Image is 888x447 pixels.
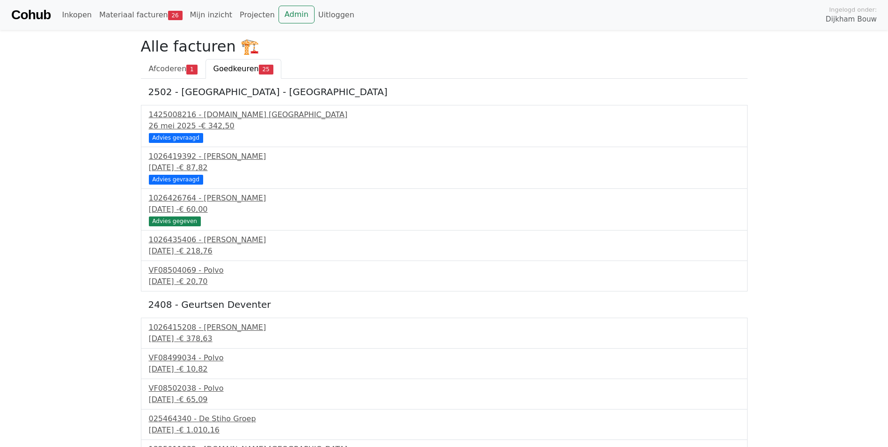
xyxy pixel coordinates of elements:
a: Mijn inzicht [186,6,236,24]
div: Advies gevraagd [149,133,203,142]
div: 1026426764 - [PERSON_NAME] [149,193,740,204]
a: 1425008216 - [DOMAIN_NAME] [GEOGRAPHIC_DATA]26 mei 2025 -€ 342,50 Advies gevraagd [149,109,740,142]
h5: 2408 - Geurtsen Deventer [148,299,740,310]
span: € 60,00 [179,205,207,214]
a: VF08502038 - Polvo[DATE] -€ 65,09 [149,383,740,405]
a: Materiaal facturen26 [95,6,186,24]
h5: 2502 - [GEOGRAPHIC_DATA] - [GEOGRAPHIC_DATA] [148,86,740,97]
div: [DATE] - [149,333,740,344]
div: 1026415208 - [PERSON_NAME] [149,322,740,333]
span: € 87,82 [179,163,207,172]
div: [DATE] - [149,394,740,405]
span: € 1.010,16 [179,425,220,434]
a: VF08499034 - Polvo[DATE] -€ 10,82 [149,352,740,375]
div: VF08499034 - Polvo [149,352,740,364]
a: Admin [279,6,315,23]
div: [DATE] - [149,425,740,436]
div: Advies gegeven [149,216,201,226]
a: 1026419392 - [PERSON_NAME][DATE] -€ 87,82 Advies gevraagd [149,151,740,183]
span: € 342,50 [201,121,234,130]
span: 26 [168,11,183,20]
div: 025464340 - De Stiho Groep [149,413,740,425]
span: € 20,70 [179,277,207,286]
div: [DATE] - [149,204,740,215]
a: Inkopen [58,6,95,24]
div: [DATE] - [149,162,740,173]
a: 1026426764 - [PERSON_NAME][DATE] -€ 60,00 Advies gegeven [149,193,740,225]
span: 25 [259,65,273,74]
div: VF08504069 - Polvo [149,265,740,276]
div: 1425008216 - [DOMAIN_NAME] [GEOGRAPHIC_DATA] [149,109,740,120]
div: 26 mei 2025 - [149,120,740,132]
span: 1 [186,65,197,74]
a: 1026435406 - [PERSON_NAME][DATE] -€ 218,76 [149,234,740,257]
div: Advies gevraagd [149,175,203,184]
span: Afcoderen [149,64,187,73]
div: VF08502038 - Polvo [149,383,740,394]
a: Afcoderen1 [141,59,205,79]
span: Goedkeuren [213,64,259,73]
h2: Alle facturen 🏗️ [141,37,748,55]
div: [DATE] - [149,276,740,287]
span: € 378,63 [179,334,212,343]
div: [DATE] - [149,364,740,375]
a: Cohub [11,4,51,26]
a: Goedkeuren25 [205,59,281,79]
span: € 218,76 [179,246,212,255]
a: Projecten [236,6,279,24]
a: Uitloggen [315,6,358,24]
div: [DATE] - [149,246,740,257]
span: € 10,82 [179,365,207,373]
div: 1026435406 - [PERSON_NAME] [149,234,740,246]
a: 025464340 - De Stiho Groep[DATE] -€ 1.010,16 [149,413,740,436]
span: Ingelogd onder: [829,5,877,14]
span: Dijkham Bouw [826,14,877,25]
a: VF08504069 - Polvo[DATE] -€ 20,70 [149,265,740,287]
a: 1026415208 - [PERSON_NAME][DATE] -€ 378,63 [149,322,740,344]
span: € 65,09 [179,395,207,404]
div: 1026419392 - [PERSON_NAME] [149,151,740,162]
